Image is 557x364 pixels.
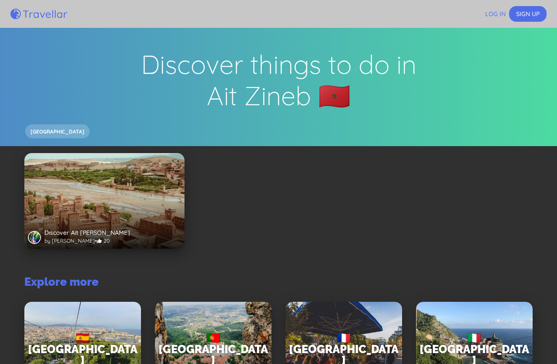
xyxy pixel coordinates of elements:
[23,9,67,19] h5: Travellar
[44,230,130,236] h3: Discover Aït [PERSON_NAME]
[25,128,90,135] span: [GEOGRAPHIC_DATA]
[10,9,67,19] a: Travellar
[24,277,99,288] h3: Explore more
[139,49,418,111] h1: Discover things to do in Ait Zineb 🇲🇦
[25,124,90,138] div: [GEOGRAPHIC_DATA]
[29,232,40,243] img: Dina Yazidi
[481,6,509,22] button: Log in
[24,125,93,134] a: [GEOGRAPHIC_DATA]
[509,6,547,22] button: Sign up
[24,153,185,249] a: Discover Aït Benhaddou Kasbah Dina YazidiDiscover Aït [PERSON_NAME]by [PERSON_NAME]•20
[44,237,110,244] span: by [PERSON_NAME] • 20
